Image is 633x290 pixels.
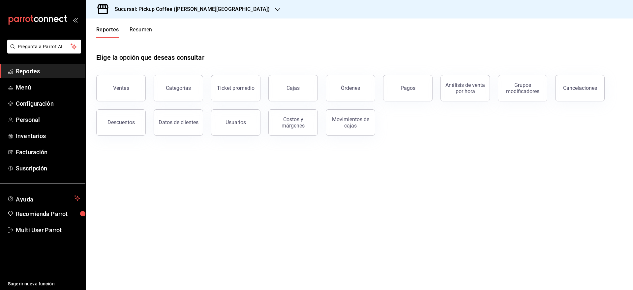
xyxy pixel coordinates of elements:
[341,85,360,91] div: Órdenes
[268,109,318,136] button: Costos y márgenes
[16,115,80,124] span: Personal
[18,43,71,50] span: Pregunta a Parrot AI
[440,75,490,101] button: Análisis de venta por hora
[217,85,255,91] div: Ticket promedio
[96,53,204,62] h1: Elige la opción que deseas consultar
[211,109,260,136] button: Usuarios
[16,164,80,173] span: Suscripción
[273,116,314,129] div: Costos y márgenes
[73,17,78,22] button: open_drawer_menu
[555,75,605,101] button: Cancelaciones
[326,75,375,101] button: Órdenes
[16,209,80,218] span: Recomienda Parrot
[96,109,146,136] button: Descuentos
[130,26,152,38] button: Resumen
[445,82,486,94] div: Análisis de venta por hora
[96,26,119,38] button: Reportes
[154,75,203,101] button: Categorías
[113,85,129,91] div: Ventas
[8,280,80,287] span: Sugerir nueva función
[286,84,300,92] div: Cajas
[16,67,80,76] span: Reportes
[211,75,260,101] button: Ticket promedio
[563,85,597,91] div: Cancelaciones
[330,116,371,129] div: Movimientos de cajas
[154,109,203,136] button: Datos de clientes
[16,99,80,108] span: Configuración
[383,75,433,101] button: Pagos
[268,75,318,101] a: Cajas
[166,85,191,91] div: Categorías
[96,75,146,101] button: Ventas
[109,5,270,13] h3: Sucursal: Pickup Coffee ([PERSON_NAME][GEOGRAPHIC_DATA])
[226,119,246,126] div: Usuarios
[401,85,415,91] div: Pagos
[5,48,81,55] a: Pregunta a Parrot AI
[159,119,198,126] div: Datos de clientes
[7,40,81,54] button: Pregunta a Parrot AI
[107,119,135,126] div: Descuentos
[16,148,80,157] span: Facturación
[16,131,80,140] span: Inventarios
[16,83,80,92] span: Menú
[96,26,152,38] div: navigation tabs
[16,226,80,235] span: Multi User Parrot
[326,109,375,136] button: Movimientos de cajas
[16,194,72,202] span: Ayuda
[502,82,543,94] div: Grupos modificadores
[498,75,547,101] button: Grupos modificadores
